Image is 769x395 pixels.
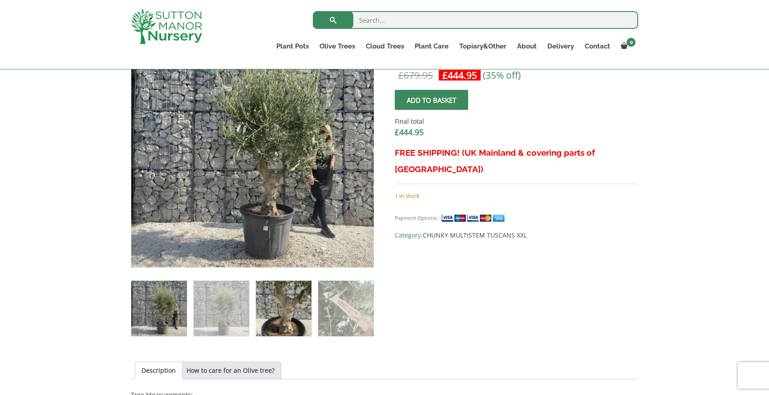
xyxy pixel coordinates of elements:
a: Topiary&Other [454,40,512,52]
img: Olive Tree Tuscan Multi Stem Chunky Trunk J767 - Image 3 [256,281,312,336]
small: Payment Options: [395,214,438,221]
img: Olive Tree Tuscan Multi Stem Chunky Trunk J767 [131,281,187,336]
a: About [512,40,542,52]
h3: FREE SHIPPING! (UK Mainland & covering parts of [GEOGRAPHIC_DATA]) [395,145,638,177]
img: payment supported [441,214,508,223]
a: Description [142,362,176,379]
img: Olive Tree Tuscan Multi Stem Chunky Trunk J767 - Image 2 [194,281,249,336]
a: Delivery [542,40,579,52]
img: logo [131,9,202,44]
a: How to care for an Olive tree? [186,362,275,379]
a: Plant Care [409,40,454,52]
span: £ [395,127,399,137]
button: Add to basket [395,90,468,110]
a: Cloud Trees [360,40,409,52]
span: (35% off) [483,69,521,81]
a: CHUNKY MULTISTEM TUSCANS XXL [423,231,527,239]
bdi: 444.95 [442,69,477,81]
span: £ [442,69,448,81]
p: 1 in stock [395,190,638,201]
span: £ [398,69,404,81]
a: Contact [579,40,615,52]
a: Plant Pots [271,40,314,52]
dt: Final total [395,116,638,127]
input: Search... [313,11,638,29]
img: Olive Tree Tuscan Multi Stem Chunky Trunk J767 - Image 4 [318,281,374,336]
bdi: 679.95 [398,69,433,81]
a: 0 [615,40,638,52]
span: Category: [395,230,638,241]
a: Olive Trees [314,40,360,52]
span: 0 [627,38,635,47]
bdi: 444.95 [395,127,424,137]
